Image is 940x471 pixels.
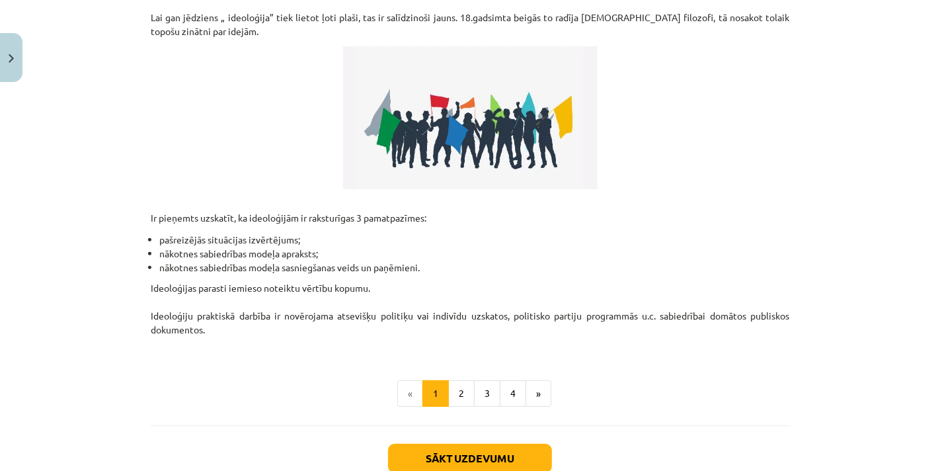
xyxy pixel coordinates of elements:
button: 4 [500,380,526,407]
button: 2 [448,380,475,407]
button: » [526,380,551,407]
li: pašreizējās situācijas izvērtējums; [159,233,789,247]
p: Ir pieņemts uzskatīt, ka ideoloģijām ir raksturīgas 3 pamatpazīmes: [151,197,789,225]
p: Ideoloģijas parasti iemieso noteiktu vērtību kopumu. Ideoloģiju praktiskā darbība ir novērojama a... [151,281,789,351]
li: nākotnes sabiedrības modeļa apraksts; [159,247,789,261]
p: Lai gan jēdziens „ ideoloģija” tiek lietot ļoti plaši, tas ir salīdzinoši jauns. 18.gadsimta beig... [151,11,789,38]
img: icon-close-lesson-0947bae3869378f0d4975bcd49f059093ad1ed9edebbc8119c70593378902aed.svg [9,54,14,63]
button: 3 [474,380,500,407]
nav: Page navigation example [151,380,789,407]
li: nākotnes sabiedrības modeļa sasniegšanas veids un paņēmieni. [159,261,789,275]
button: 1 [422,380,449,407]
